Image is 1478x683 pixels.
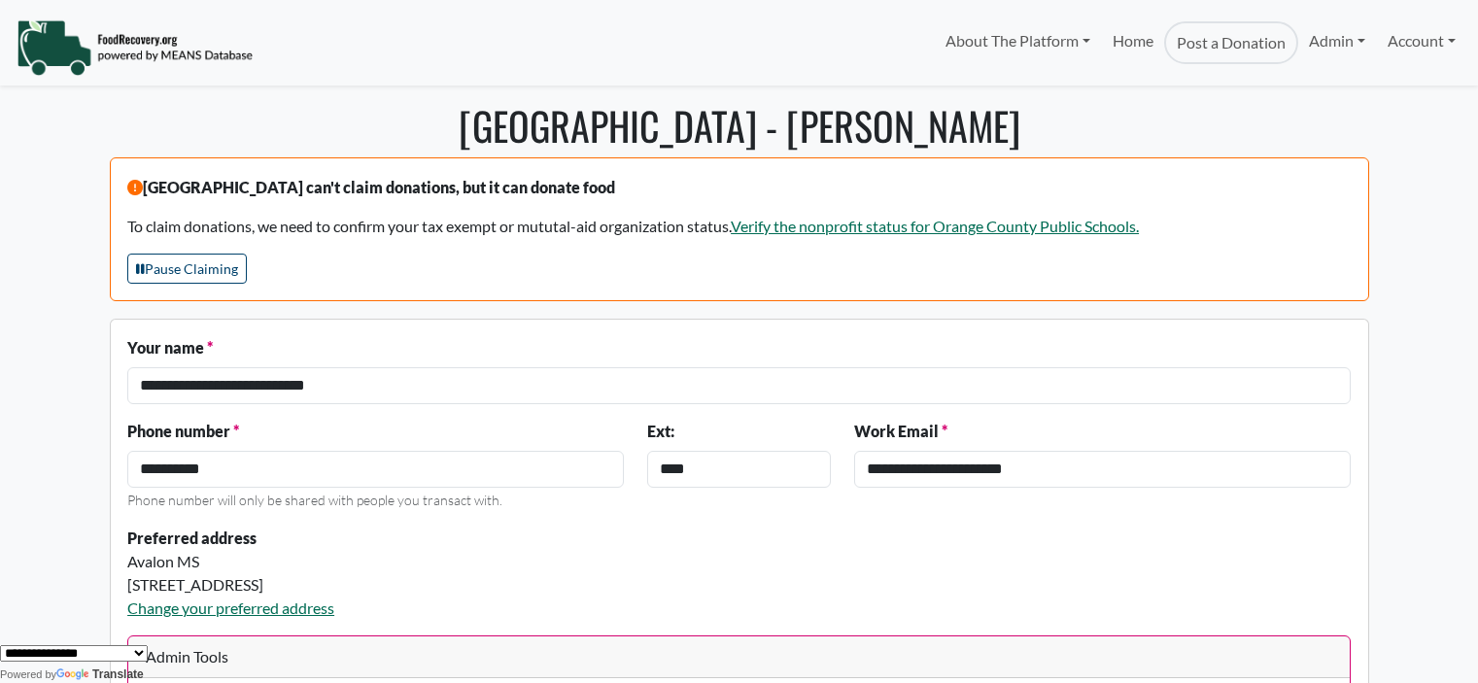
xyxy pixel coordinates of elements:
[127,492,502,508] small: Phone number will only be shared with people you transact with.
[1101,21,1163,64] a: Home
[127,598,334,617] a: Change your preferred address
[127,336,213,359] label: Your name
[1164,21,1298,64] a: Post a Donation
[128,636,1350,678] div: Admin Tools
[56,668,92,682] img: Google Translate
[854,420,947,443] label: Work Email
[127,573,831,597] div: [STREET_ADDRESS]
[731,217,1139,235] a: Verify the nonprofit status for Orange County Public Schools.
[127,176,1351,199] p: [GEOGRAPHIC_DATA] can't claim donations, but it can donate food
[1377,21,1466,60] a: Account
[1298,21,1376,60] a: Admin
[110,102,1369,149] h1: [GEOGRAPHIC_DATA] - [PERSON_NAME]
[127,529,257,547] strong: Preferred address
[127,215,1351,238] p: To claim donations, we need to confirm your tax exempt or mututal-aid organization status.
[647,420,674,443] label: Ext:
[17,18,253,77] img: NavigationLogo_FoodRecovery-91c16205cd0af1ed486a0f1a7774a6544ea792ac00100771e7dd3ec7c0e58e41.png
[56,667,144,681] a: Translate
[127,254,247,284] button: Pause Claiming
[127,420,239,443] label: Phone number
[127,550,831,573] div: Avalon MS
[935,21,1101,60] a: About The Platform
